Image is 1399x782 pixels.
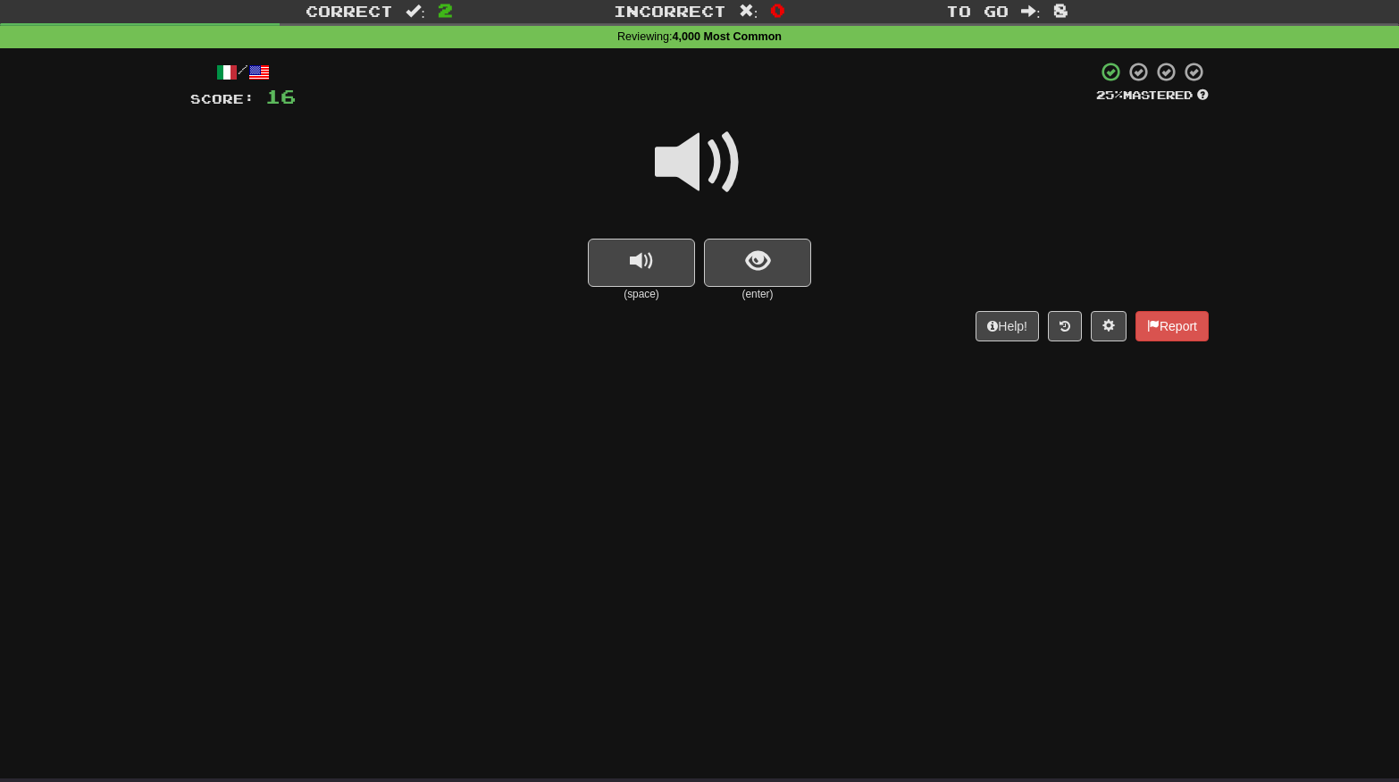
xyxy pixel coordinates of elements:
button: Round history (alt+y) [1048,311,1082,341]
div: Mastered [1096,88,1209,104]
span: To go [946,2,1009,20]
span: Correct [306,2,393,20]
button: replay audio [588,239,695,287]
small: (space) [588,287,695,302]
button: Report [1135,311,1209,341]
span: 16 [265,85,296,107]
button: show sentence [704,239,811,287]
strong: 4,000 Most Common [673,30,782,43]
small: (enter) [704,287,811,302]
span: : [1021,4,1041,19]
span: : [739,4,758,19]
span: 25 % [1096,88,1123,102]
div: / [190,61,296,83]
span: Score: [190,91,255,106]
span: : [406,4,425,19]
span: Incorrect [614,2,726,20]
button: Help! [976,311,1039,341]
